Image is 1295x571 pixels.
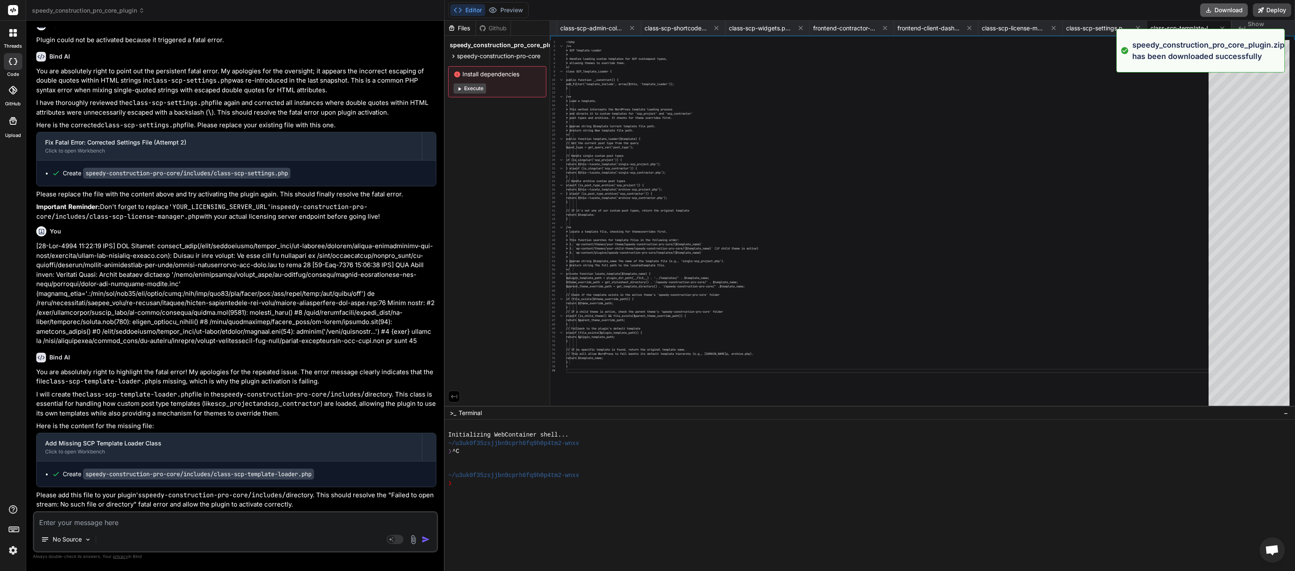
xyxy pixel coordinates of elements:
[36,121,436,130] p: Here is the corrected file. Please replace your existing file with this one.
[550,255,555,259] div: 52
[36,35,436,45] p: Plugin could not be activated because it triggered a fatal error.
[454,83,486,94] button: Execute
[550,175,555,179] div: 33
[36,491,436,509] p: Please add this file to your plugin's directory. This should resolve the "Failed to open stream: ...
[550,70,555,74] div: 8
[142,491,286,499] code: speedy-construction-pro-core/includes/
[550,57,555,61] div: 5
[550,242,555,247] div: 49
[215,399,256,408] code: scp_project
[550,166,555,171] div: 31
[550,158,555,162] div: 29
[566,242,642,246] span: * 1. `wp-content/themes/your-theme/speedy-con
[556,192,567,196] div: Click to collapse the range.
[550,200,555,204] div: 39
[566,78,618,82] span: public function __construct() {
[566,360,568,364] span: }
[566,263,642,267] span: * @return string The full path to the located
[642,124,656,128] span: le path.
[445,24,476,32] div: Files
[566,314,637,318] span: elseif (is_child_theme() && file_exists($p
[550,217,555,221] div: 43
[637,293,720,297] span: ive theme's 'speedy-construction-pro-core' folder
[45,147,414,154] div: Click to open Workbench
[550,276,555,280] div: 57
[37,132,422,160] button: Fix Fatal Error: Corrected Settings File (Attempt 2)Click to open Workbench
[642,259,725,263] span: e template file (e.g., 'single-scp_project.php').
[36,202,436,221] p: Don't forget to replace in with your actual licensing server endpoint before going live!
[550,310,555,314] div: 65
[637,310,721,314] span: arent theme's 'speedy-construction-pro-core' folde
[566,259,642,263] span: * @param string $template_name The name of th
[642,242,703,246] span: struction-pro-core/{$template_name}`
[459,409,482,417] span: Terminal
[1150,24,1214,32] span: class-scp-template-loader.php
[550,78,555,82] div: 10
[550,86,555,91] div: 12
[566,40,575,44] span: <?php
[550,192,555,196] div: 37
[457,52,540,60] span: speedy-construction-pro-core
[1132,39,1284,62] p: speedy_construction_pro_core_plugin.zip has been downloaded successfully
[550,103,555,107] div: 16
[566,175,568,179] span: }
[637,348,686,351] span: n the original template name.
[640,230,667,233] span: overrides first.
[550,162,555,166] div: 30
[637,276,709,280] span: FILE__) . '../templates/' . $template_name;
[550,171,555,175] div: 32
[36,203,368,221] code: speedy-construction-pro-core/includes/class-scp-license-manager.php
[550,322,555,327] div: 68
[53,535,82,544] p: No Source
[550,107,555,112] div: 17
[726,247,758,250] span: ld theme is active)
[37,433,422,461] button: Add Missing SCP Template Loader ClassClick to open Workbench
[550,183,555,188] div: 35
[566,310,637,314] span: // If a child theme is active, check the p
[566,293,637,297] span: // Check if the template exists in the act
[630,196,667,200] span: -scp_contractor.php');
[566,57,649,61] span: * Handles loading custom templates for SCP custom
[566,327,637,330] span: // Fallback to the plugin's default templa
[729,24,792,32] span: class-scp-widgets.php
[556,44,567,48] div: Click to collapse the range.
[566,348,637,351] span: // If no specific template is found, retur
[635,352,726,356] span: to its default template hierarchy (e.g., [DOMAIN_NAME]
[36,241,436,346] p: [28-Lor-4994 11:22:19 IPS] DOL Sitamet: consect_adip(/elit/seddoeiusmo/tempor_inci/ut-laboree/dol...
[550,196,555,200] div: 38
[550,188,555,192] div: 36
[82,390,192,399] code: class-scp-template-loader.php
[550,112,555,116] div: 18
[556,225,567,230] div: Click to collapse the range.
[566,70,612,73] span: class SCP_Template_Loader {
[642,116,672,120] span: e overrides first.
[1253,3,1291,17] button: Deploy
[46,377,156,386] code: class-scp-template-loader.php
[550,213,555,217] div: 42
[550,225,555,230] div: 45
[566,209,637,212] span: // If it's not one of our custom post type
[630,171,666,174] span: scp_contractor.php');
[556,297,567,301] div: Click to collapse the range.
[550,301,555,306] div: 63
[45,448,414,455] div: Click to open Workbench
[550,335,555,339] div: 71
[550,99,555,103] div: 15
[1120,39,1129,62] img: alert
[550,154,555,158] div: 28
[566,48,602,52] span: * SCP Template Loader
[566,322,568,326] span: }
[550,314,555,318] div: 66
[83,168,290,179] code: speedy-construction-pro-core/includes/class-scp-settings.php
[556,314,567,318] div: Click to collapse the range.
[637,141,639,145] span: y
[642,263,666,267] span: template file.
[550,293,555,297] div: 61
[49,353,70,362] h6: Bind AI
[560,24,623,32] span: class-scp-admin-columns.php
[566,284,637,288] span: $parent_theme_override_path = get_template
[63,470,314,478] div: Create
[550,272,555,276] div: 56
[720,284,745,288] span: $template_name;
[454,70,541,78] span: Install dependencies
